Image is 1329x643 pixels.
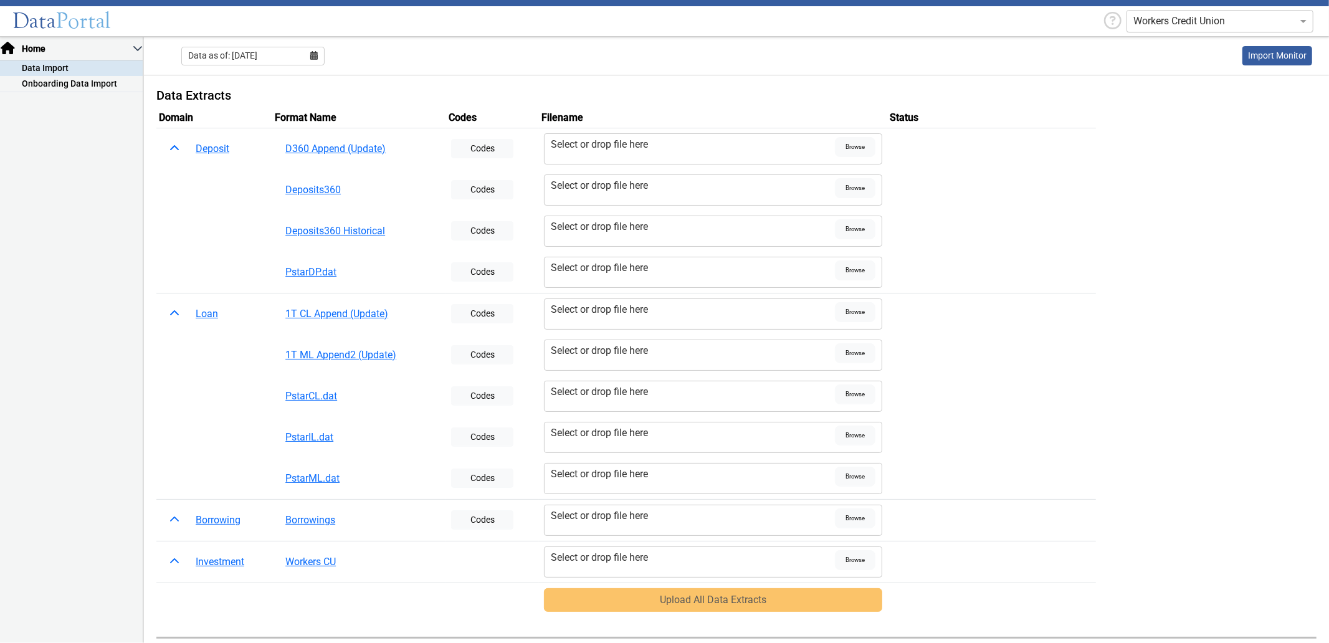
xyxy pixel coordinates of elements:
div: Help [1099,9,1127,34]
span: Portal [56,7,111,34]
button: Codes [451,139,513,158]
span: Browse [835,178,875,198]
span: Browse [835,426,875,445]
div: Select or drop file here [551,219,835,234]
div: Select or drop file here [551,508,835,523]
span: Browse [835,302,875,322]
button: Borrowings [277,508,441,532]
button: Borrowing [188,508,249,532]
div: Select or drop file here [551,302,835,317]
button: Codes [451,304,513,323]
button: 1T CL Append (Update) [277,302,441,326]
button: PstarML.dat [277,467,441,490]
th: Status [887,108,1096,128]
button: Deposit [188,137,237,161]
div: Select or drop file here [551,467,835,482]
div: Select or drop file here [551,260,835,275]
span: Browse [835,550,875,570]
div: Select or drop file here [551,550,835,565]
button: 1T ML Append2 (Update) [277,343,441,367]
div: Select or drop file here [551,137,835,152]
button: Investment [188,550,252,574]
span: Browse [835,508,875,528]
button: Workers CU [277,550,441,574]
span: Browse [835,260,875,280]
span: Home [21,42,133,55]
button: Loan [188,302,226,326]
span: Browse [835,137,875,157]
h5: Data Extracts [156,88,1317,103]
div: Select or drop file here [551,178,835,193]
table: Uploads [156,108,1317,617]
span: Browse [835,467,875,487]
button: Codes [451,510,513,530]
th: Filename [539,108,887,128]
button: PstarCL.dat [277,384,441,408]
button: Codes [451,221,513,241]
div: Select or drop file here [551,343,835,358]
div: Select or drop file here [551,426,835,441]
button: PstarDP.dat [277,260,441,284]
button: Codes [451,427,513,447]
div: Select or drop file here [551,384,835,399]
ng-select: Workers Credit Union [1127,10,1313,32]
span: Data as of: [DATE] [188,49,257,62]
button: D360 Append (Update) [277,137,441,161]
span: Data [12,7,56,34]
button: Codes [451,386,513,406]
th: Domain [156,108,272,128]
button: Deposits360 [277,178,441,202]
th: Codes [446,108,539,128]
th: Format Name [272,108,446,128]
span: Browse [835,384,875,404]
button: Deposits360 Historical [277,219,441,243]
button: Codes [451,345,513,364]
span: Browse [835,219,875,239]
a: This is available for Darling Employees only [1242,46,1312,65]
button: PstarIL.dat [277,426,441,449]
button: Codes [451,469,513,488]
span: Browse [835,343,875,363]
button: Codes [451,262,513,282]
button: Codes [451,180,513,199]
